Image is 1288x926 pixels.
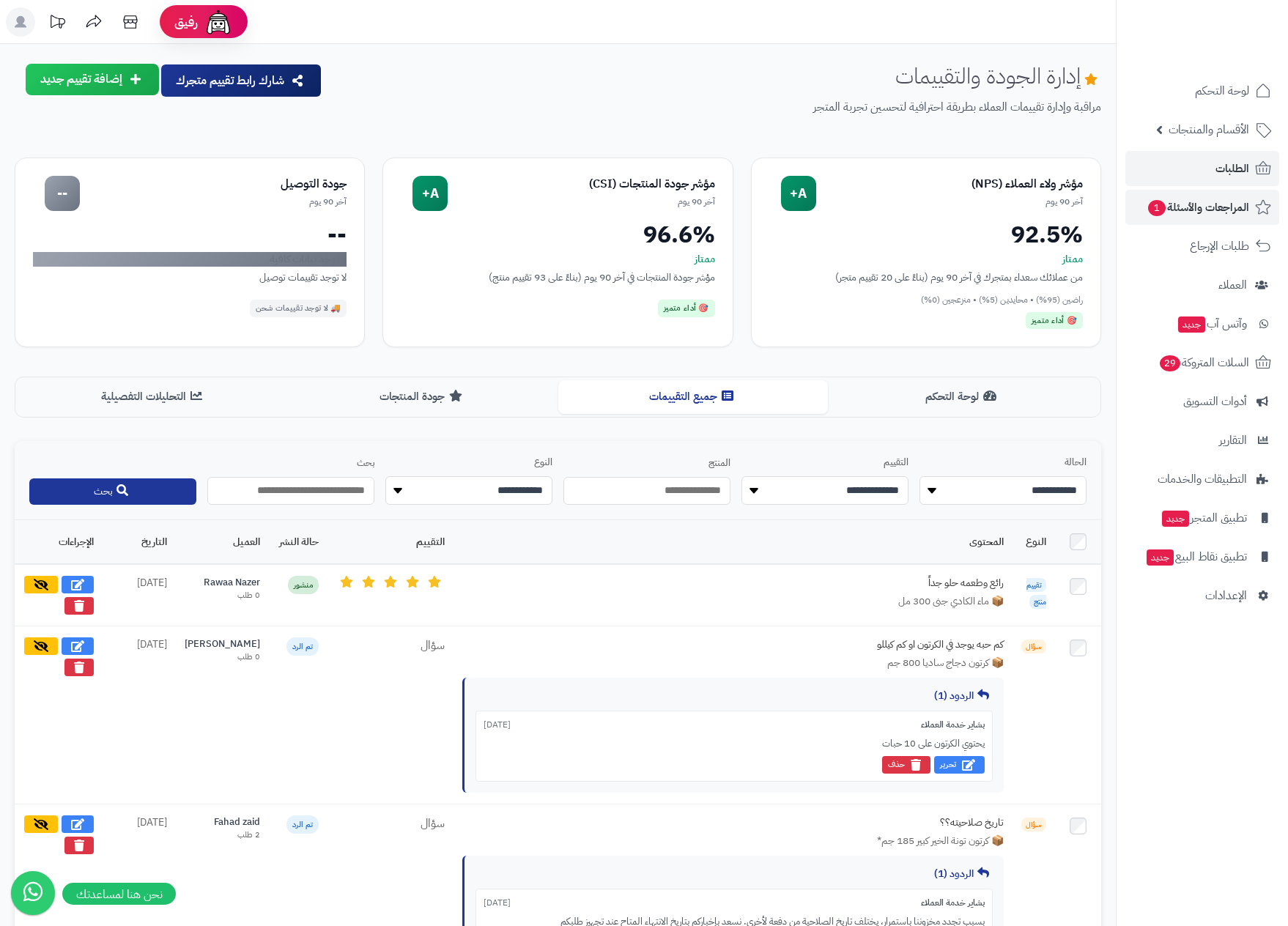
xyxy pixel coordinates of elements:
span: طلبات الإرجاع [1190,236,1249,256]
th: حالة النشر [269,520,327,564]
span: تم الرد [286,815,319,834]
h1: إدارة الجودة والتقييمات [895,64,1101,88]
span: جديد [1147,549,1174,566]
th: المحتوى [454,520,1013,564]
span: أدوات التسويق [1183,391,1247,412]
span: سؤال [421,815,445,832]
div: لا توجد تقييمات توصيل [33,270,347,285]
td: [DATE] [103,564,176,626]
button: جودة المنتجات [288,380,558,413]
a: الطلبات [1125,151,1279,186]
p: مراقبة وإدارة تقييمات العملاء بطريقة احترافية لتحسين تجربة المتجر [334,99,1101,116]
th: العميل [176,520,269,564]
button: جميع التقييمات [558,380,828,413]
button: بحث [29,478,196,505]
div: 🎯 أداء متميز [658,300,715,317]
div: مؤشر ولاء العملاء (NPS) [816,176,1083,193]
div: 2 طلب [185,829,260,841]
div: جودة التوصيل [80,176,347,193]
label: التقييم [741,456,908,470]
label: الحالة [919,456,1087,470]
a: طلبات الإرجاع [1125,229,1279,264]
span: الإعدادات [1205,585,1247,606]
div: مؤشر جودة المنتجات (CSI) [448,176,714,193]
div: آخر 90 يوم [80,196,347,208]
div: Rawaa Nazer [185,576,260,590]
div: 0 طلب [185,651,260,663]
th: التاريخ [103,520,176,564]
div: A+ [412,176,448,211]
div: A+ [781,176,816,211]
span: وآتس آب [1177,314,1247,334]
button: شارك رابط تقييم متجرك [161,64,321,97]
span: منشور [288,576,319,594]
label: بحث [207,456,374,470]
a: العملاء [1125,267,1279,303]
a: لوحة التحكم [1125,73,1279,108]
span: الأقسام والمنتجات [1169,119,1249,140]
div: 🎯 أداء متميز [1026,312,1083,330]
button: حذف [882,756,930,774]
span: [DATE] [484,719,511,731]
a: الإعدادات [1125,578,1279,613]
div: 96.6% [401,223,714,246]
label: النوع [385,456,552,470]
a: تحديثات المنصة [39,7,75,40]
span: جديد [1178,316,1205,333]
div: ممتاز [769,252,1083,267]
div: راضين (95%) • محايدين (5%) • منزعجين (0%) [769,294,1083,306]
span: 📦 ماء الكادي جنى 300 مل [898,594,1004,609]
a: وآتس آبجديد [1125,306,1279,341]
span: تقييم منتج [1026,578,1046,609]
span: 29 [1160,355,1180,371]
label: المنتج [563,456,730,470]
span: العملاء [1218,275,1247,295]
span: 📦 كرتون دجاج ساديا 800 جم [887,656,1004,670]
img: logo-2.png [1188,41,1274,72]
div: 92.5% [769,223,1083,246]
th: التقييم [327,520,454,564]
th: النوع [1013,520,1055,564]
button: لوحة التحكم [828,380,1098,413]
span: تطبيق المتجر [1161,508,1247,528]
div: لا توجد بيانات كافية [33,252,347,267]
div: آخر 90 يوم [448,196,714,208]
div: Fahad zaid [185,815,260,829]
button: إضافة تقييم جديد [26,64,159,95]
div: تاريخ صلاحيته؟؟ [784,815,1004,830]
span: 📦 كرتون تونة الخير كبير 185 جم* [877,834,1004,848]
div: كم حبه يوجد في الكرتون او كم كيللو [784,637,1004,652]
a: التقارير [1125,423,1279,458]
div: يحتوي الكرتون على 10 حبات [484,737,985,750]
button: تحرير [934,756,985,774]
td: [DATE] [103,626,176,804]
div: من عملائك سعداء بمتجرك في آخر 90 يوم (بناءً على 20 تقييم متجر) [769,270,1083,285]
a: تطبيق نقاط البيعجديد [1125,539,1279,574]
span: السلات المتروكة [1158,352,1249,373]
div: الردود (1) [475,867,993,881]
span: الطلبات [1215,158,1249,179]
span: بشاير خدمة العملاء [921,897,985,909]
span: [DATE] [484,897,511,909]
span: بشاير خدمة العملاء [921,719,985,731]
button: التحليلات التفصيلية [18,380,288,413]
a: السلات المتروكة29 [1125,345,1279,380]
span: التطبيقات والخدمات [1158,469,1247,489]
a: التطبيقات والخدمات [1125,462,1279,497]
span: 1 [1148,200,1166,216]
span: سؤال [1021,818,1046,831]
div: مؤشر جودة المنتجات في آخر 90 يوم (بناءً على 93 تقييم منتج) [401,270,714,285]
th: الإجراءات [15,520,103,564]
span: رفيق [174,13,198,31]
div: 0 طلب [185,590,260,601]
span: سؤال [421,637,445,654]
span: جديد [1162,511,1189,527]
span: التقارير [1219,430,1247,451]
div: الردود (1) [475,689,993,703]
span: لوحة التحكم [1195,81,1249,101]
a: المراجعات والأسئلة1 [1125,190,1279,225]
span: سؤال [1021,640,1046,653]
span: تم الرد [286,637,319,656]
div: [PERSON_NAME] [185,637,260,651]
div: آخر 90 يوم [816,196,1083,208]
